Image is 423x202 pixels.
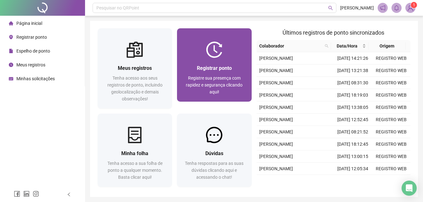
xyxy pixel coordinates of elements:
td: REGISTRO WEB [372,101,410,114]
span: Minhas solicitações [16,76,55,81]
span: Tenha acesso aos seus registros de ponto, incluindo geolocalização e demais observações! [107,76,163,101]
span: [PERSON_NAME] [259,56,293,61]
td: [DATE] 12:52:45 [334,114,372,126]
span: facebook [14,191,20,197]
td: REGISTRO WEB [372,126,410,138]
td: REGISTRO WEB [372,89,410,101]
a: DúvidasTenha respostas para as suas dúvidas clicando aqui e acessando o chat! [177,114,251,187]
td: [DATE] 08:21:52 [334,126,372,138]
td: REGISTRO WEB [372,52,410,65]
span: [PERSON_NAME] [259,117,293,122]
span: [PERSON_NAME] [259,93,293,98]
span: [PERSON_NAME] [259,154,293,159]
span: [PERSON_NAME] [259,105,293,110]
a: Minha folhaTenha acesso a sua folha de ponto a qualquer momento. Basta clicar aqui! [98,114,172,187]
a: Meus registrosTenha acesso aos seus registros de ponto, incluindo geolocalização e demais observa... [98,28,172,109]
td: REGISTRO WEB [372,175,410,187]
span: Espelho de ponto [16,48,50,53]
span: Colaborador [259,42,323,49]
a: Registrar pontoRegistre sua presença com rapidez e segurança clicando aqui! [177,28,251,102]
span: bell [394,5,399,11]
span: search [325,44,329,48]
td: [DATE] 18:19:03 [334,89,372,101]
img: 90667 [406,3,415,13]
span: search [328,6,333,10]
td: [DATE] 08:31:30 [334,77,372,89]
span: left [67,192,71,197]
span: [PERSON_NAME] [259,142,293,147]
span: Meus registros [16,62,45,67]
span: Meus registros [118,65,152,71]
span: search [323,41,330,51]
span: Dúvidas [205,150,223,156]
span: [PERSON_NAME] [259,80,293,85]
sup: Atualize o seu contato no menu Meus Dados [411,2,417,8]
td: REGISTRO WEB [372,114,410,126]
td: REGISTRO WEB [372,65,410,77]
span: notification [380,5,386,11]
span: home [9,21,13,25]
span: schedule [9,76,13,81]
td: REGISTRO WEB [372,138,410,150]
td: REGISTRO WEB [372,163,410,175]
span: Tenha acesso a sua folha de ponto a qualquer momento. Basta clicar aqui! [107,161,163,180]
td: [DATE] 12:05:34 [334,163,372,175]
span: [PERSON_NAME] [259,166,293,171]
div: Open Intercom Messenger [402,181,417,196]
span: Registrar ponto [197,65,232,71]
span: Minha folha [121,150,148,156]
td: REGISTRO WEB [372,150,410,163]
td: [DATE] 13:38:05 [334,101,372,114]
span: [PERSON_NAME] [259,129,293,134]
td: [DATE] 08:20:01 [334,175,372,187]
span: Data/Hora [334,42,361,49]
span: linkedin [23,191,30,197]
span: instagram [33,191,39,197]
span: Registre sua presença com rapidez e segurança clicando aqui! [186,76,243,94]
th: Origem [369,40,406,52]
span: Últimos registros de ponto sincronizados [283,29,384,36]
span: environment [9,35,13,39]
span: file [9,49,13,53]
span: 1 [413,3,415,7]
span: Tenha respostas para as suas dúvidas clicando aqui e acessando o chat! [185,161,243,180]
td: [DATE] 14:21:26 [334,52,372,65]
td: REGISTRO WEB [372,77,410,89]
span: [PERSON_NAME] [259,68,293,73]
td: [DATE] 13:21:38 [334,65,372,77]
span: Página inicial [16,21,42,26]
td: [DATE] 13:00:15 [334,150,372,163]
span: clock-circle [9,63,13,67]
td: [DATE] 18:12:45 [334,138,372,150]
span: Registrar ponto [16,35,47,40]
th: Data/Hora [331,40,368,52]
span: [PERSON_NAME] [340,4,374,11]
